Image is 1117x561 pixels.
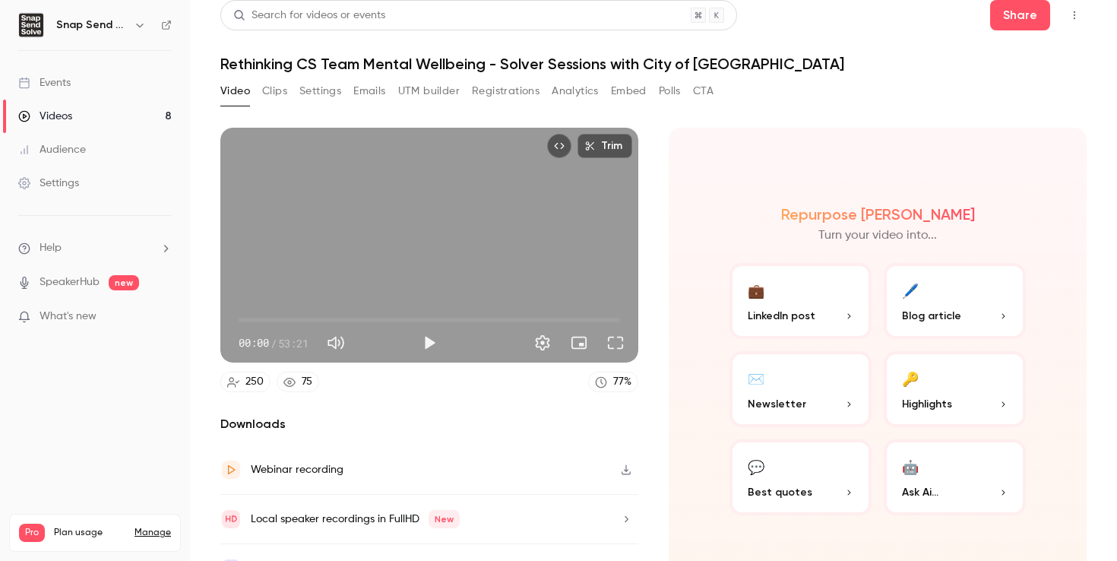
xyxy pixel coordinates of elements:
div: Local speaker recordings in FullHD [251,510,460,528]
button: CTA [693,79,714,103]
span: new [109,275,139,290]
span: LinkedIn post [748,308,815,324]
div: 🖊️ [902,278,919,302]
div: Settings [18,176,79,191]
div: 77 % [613,374,631,390]
div: 00:00 [239,335,309,351]
button: Play [414,328,445,358]
span: Blog article [902,308,961,324]
button: 🖊️Blog article [884,263,1026,339]
div: Videos [18,109,72,124]
div: 🔑 [902,366,919,390]
h2: Downloads [220,415,638,433]
a: Manage [134,527,171,539]
button: 🔑Highlights [884,351,1026,427]
div: 💬 [748,455,764,478]
a: 75 [277,372,319,392]
span: New [429,510,460,528]
span: Newsletter [748,396,806,412]
span: 00:00 [239,335,269,351]
span: Plan usage [54,527,125,539]
button: Trim [577,134,632,158]
button: ✉️Newsletter [729,351,872,427]
button: Full screen [600,328,631,358]
button: Embed [611,79,647,103]
button: Top Bar Actions [1062,3,1087,27]
span: Ask Ai... [902,484,938,500]
button: Embed video [547,134,571,158]
button: Analytics [552,79,599,103]
a: SpeakerHub [40,274,100,290]
div: ✉️ [748,366,764,390]
div: Search for videos or events [233,8,385,24]
h6: Snap Send Solve [56,17,128,33]
div: 250 [245,374,264,390]
button: Settings [299,79,341,103]
iframe: Noticeable Trigger [153,310,172,324]
h2: Repurpose [PERSON_NAME] [781,205,975,223]
button: Polls [659,79,681,103]
a: 77% [588,372,638,392]
h1: Rethinking CS Team Mental Wellbeing - Solver Sessions with City of [GEOGRAPHIC_DATA] [220,55,1087,73]
button: Settings [527,328,558,358]
li: help-dropdown-opener [18,240,172,256]
span: Best quotes [748,484,812,500]
div: Events [18,75,71,90]
div: Webinar recording [251,461,343,479]
button: Video [220,79,250,103]
button: 💼LinkedIn post [729,263,872,339]
img: Snap Send Solve [19,13,43,37]
span: / [271,335,277,351]
button: Emails [353,79,385,103]
button: Clips [262,79,287,103]
button: 💬Best quotes [729,439,872,515]
button: Registrations [472,79,540,103]
button: UTM builder [398,79,460,103]
span: What's new [40,309,97,325]
div: 🤖 [902,455,919,478]
a: 250 [220,372,271,392]
button: 🤖Ask Ai... [884,439,1026,515]
div: 75 [302,374,312,390]
button: Turn on miniplayer [564,328,594,358]
span: 53:21 [278,335,309,351]
span: Highlights [902,396,952,412]
span: Pro [19,524,45,542]
p: Turn your video into... [818,227,937,245]
div: 💼 [748,278,764,302]
button: Mute [321,328,351,358]
span: Help [40,240,62,256]
div: Audience [18,142,86,157]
